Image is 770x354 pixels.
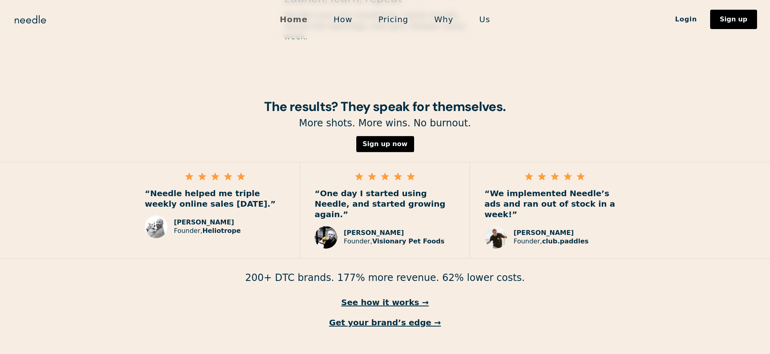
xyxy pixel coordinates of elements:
[484,188,625,220] p: “We implemented Needle’s ads and ran out of stock in a week!”
[321,11,366,28] a: How
[365,11,421,28] a: Pricing
[710,10,757,29] a: Sign up
[372,237,444,245] strong: Visionary Pet Foods
[202,227,241,235] strong: Heliotrope
[542,237,588,245] strong: club.paddles
[720,16,747,23] div: Sign up
[267,11,321,28] a: Home
[264,98,506,115] strong: The results? They speak for themselves.
[344,229,404,237] strong: [PERSON_NAME]
[174,227,241,235] p: Founder,
[174,218,234,226] strong: [PERSON_NAME]
[514,229,574,237] strong: [PERSON_NAME]
[315,188,455,220] p: “One day I started using Needle, and started growing again.”
[344,237,444,246] p: Founder,
[363,141,408,147] div: Sign up now
[356,136,414,152] a: Sign up now
[662,13,710,26] a: Login
[145,188,285,209] p: “Needle helped me triple weekly online sales [DATE].”
[514,237,588,246] p: Founder,
[421,11,466,28] a: Why
[466,11,503,28] a: Us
